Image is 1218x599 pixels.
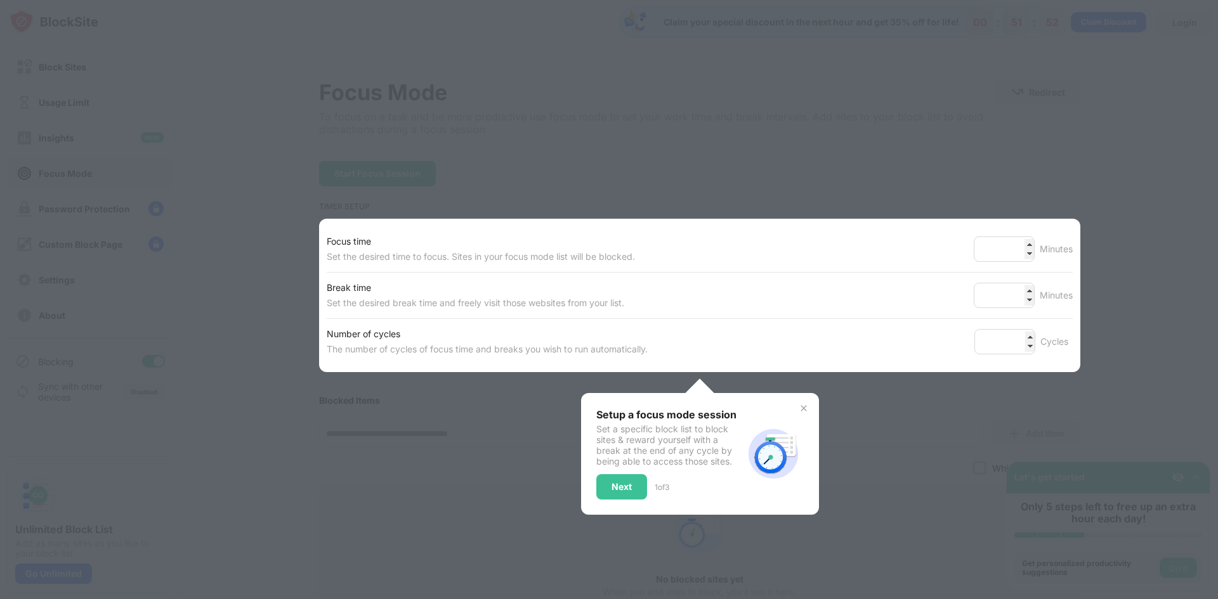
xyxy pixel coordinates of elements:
div: Focus time [327,234,635,249]
div: Set a specific block list to block sites & reward yourself with a break at the end of any cycle b... [596,423,743,467]
div: Set the desired time to focus. Sites in your focus mode list will be blocked. [327,249,635,264]
div: The number of cycles of focus time and breaks you wish to run automatically. [327,342,648,357]
div: Setup a focus mode session [596,408,743,421]
div: Next [612,482,632,492]
div: 1 of 3 [655,482,669,492]
div: Minutes [1040,242,1073,257]
div: Number of cycles [327,326,648,342]
img: x-button.svg [799,403,809,413]
div: Cycles [1040,334,1073,349]
div: Break time [327,280,624,295]
div: Set the desired break time and freely visit those websites from your list. [327,295,624,311]
div: Minutes [1040,288,1073,303]
img: focus-mode-timer.svg [743,423,804,484]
